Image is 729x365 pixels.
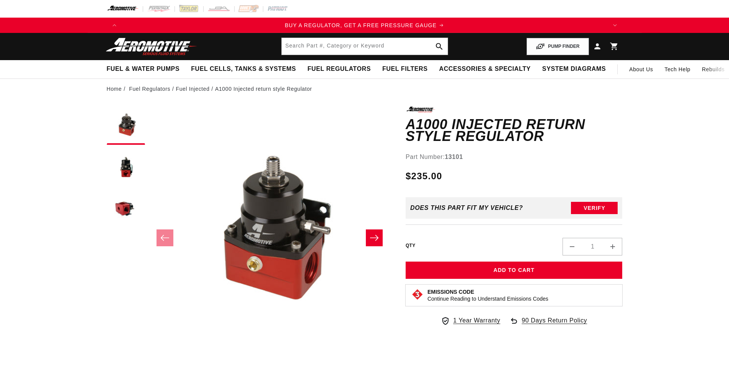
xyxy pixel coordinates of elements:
div: Does This part fit My vehicle? [410,205,523,211]
summary: Fuel Regulators [302,60,376,78]
summary: System Diagrams [537,60,612,78]
button: Emissions CodeContinue Reading to Understand Emissions Codes [427,288,548,302]
summary: Fuel Cells, Tanks & Systems [185,60,302,78]
button: search button [431,38,448,55]
button: Add to Cart [406,262,623,279]
li: Fuel Regulators [129,85,176,93]
li: A1000 Injected return style Regulator [215,85,312,93]
img: Aeromotive [104,38,199,56]
span: System Diagrams [542,65,606,73]
summary: Tech Help [659,60,696,79]
span: About Us [629,66,653,72]
a: 1 Year Warranty [441,316,500,326]
img: Emissions code [411,288,424,301]
button: Verify [571,202,618,214]
a: BUY A REGULATOR, GET A FREE PRESSURE GAUGE [122,21,607,29]
label: QTY [406,242,416,249]
button: PUMP FINDER [527,38,589,55]
button: Slide right [366,229,383,246]
button: Load image 2 in gallery view [107,149,145,187]
button: Translation missing: en.sections.announcements.previous_announcement [107,18,122,33]
a: Home [107,85,122,93]
span: Rebuilds [702,65,724,74]
slideshow-component: Translation missing: en.sections.announcements.announcement_bar [88,18,642,33]
span: 1 Year Warranty [453,316,500,326]
div: Announcement [122,21,607,29]
span: Fuel & Water Pumps [107,65,180,73]
h1: A1000 Injected return style Regulator [406,118,623,142]
strong: 13101 [445,154,463,160]
span: Tech Help [665,65,691,74]
span: Accessories & Specialty [439,65,531,73]
button: Translation missing: en.sections.announcements.next_announcement [607,18,623,33]
span: Fuel Filters [382,65,428,73]
nav: breadcrumbs [107,85,623,93]
div: Part Number: [406,152,623,162]
summary: Fuel Filters [377,60,434,78]
a: About Us [623,60,659,79]
strong: Emissions Code [427,289,474,295]
span: Fuel Regulators [307,65,370,73]
button: Load image 3 in gallery view [107,191,145,229]
summary: Accessories & Specialty [434,60,537,78]
button: Load image 1 in gallery view [107,106,145,145]
li: Fuel Injected [176,85,215,93]
span: BUY A REGULATOR, GET A FREE PRESSURE GAUGE [285,22,437,28]
a: 90 Days Return Policy [509,316,587,333]
button: Slide left [157,229,173,246]
input: Search by Part Number, Category or Keyword [282,38,448,55]
span: $235.00 [406,169,442,183]
div: 1 of 4 [122,21,607,29]
p: Continue Reading to Understand Emissions Codes [427,295,548,302]
summary: Fuel & Water Pumps [101,60,186,78]
span: Fuel Cells, Tanks & Systems [191,65,296,73]
span: 90 Days Return Policy [522,316,587,333]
